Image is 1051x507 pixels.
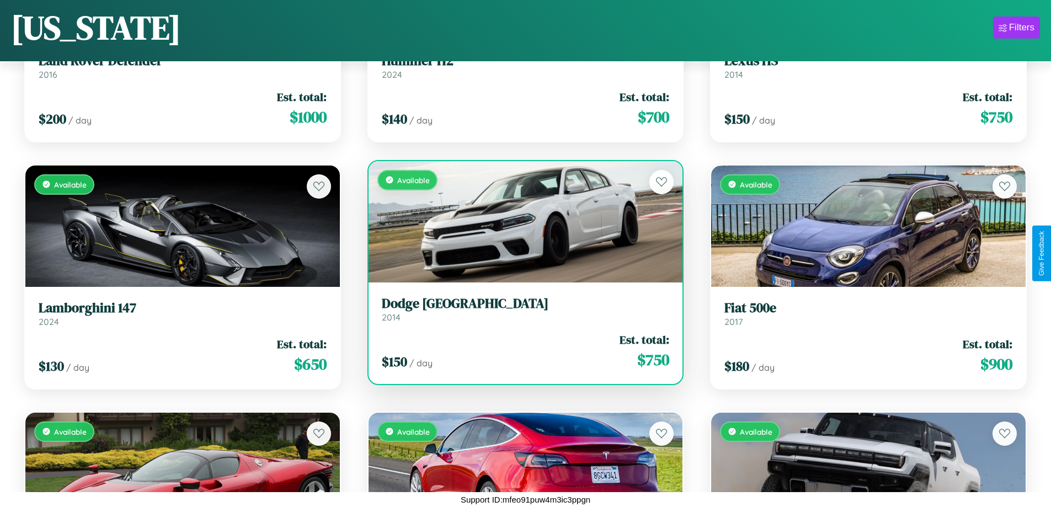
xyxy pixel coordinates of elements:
span: $ 750 [980,106,1012,128]
span: Est. total: [963,336,1012,352]
a: Lamborghini 1472024 [39,300,327,327]
h1: [US_STATE] [11,5,181,50]
span: / day [752,115,775,126]
span: 2024 [382,69,402,80]
span: / day [68,115,92,126]
span: 2024 [39,316,59,327]
span: Available [54,427,87,436]
span: $ 1000 [290,106,327,128]
span: $ 900 [980,353,1012,375]
span: Available [740,427,772,436]
span: Est. total: [620,89,669,105]
span: Available [54,180,87,189]
span: Available [740,180,772,189]
span: / day [66,362,89,373]
span: Est. total: [620,332,669,348]
a: Dodge [GEOGRAPHIC_DATA]2014 [382,296,670,323]
button: Filters [993,17,1040,39]
span: $ 150 [724,110,750,128]
h3: Hummer H2 [382,53,670,69]
span: 2017 [724,316,743,327]
span: 2014 [724,69,743,80]
h3: Dodge [GEOGRAPHIC_DATA] [382,296,670,312]
span: $ 200 [39,110,66,128]
span: 2016 [39,69,57,80]
a: Fiat 500e2017 [724,300,1012,327]
h3: Fiat 500e [724,300,1012,316]
span: Est. total: [963,89,1012,105]
span: $ 150 [382,353,407,371]
a: Land Rover Defender2016 [39,53,327,80]
h3: Land Rover Defender [39,53,327,69]
span: $ 130 [39,357,64,375]
span: / day [751,362,775,373]
div: Give Feedback [1038,231,1045,276]
span: $ 750 [637,349,669,371]
p: Support ID: mfeo91puw4m3ic3ppgn [461,492,590,507]
span: $ 180 [724,357,749,375]
span: $ 700 [638,106,669,128]
span: Available [397,427,430,436]
span: Est. total: [277,89,327,105]
a: Hummer H22024 [382,53,670,80]
a: Lexus HS2014 [724,53,1012,80]
span: 2014 [382,312,401,323]
span: Est. total: [277,336,327,352]
span: Available [397,175,430,185]
span: $ 140 [382,110,407,128]
span: / day [409,357,433,369]
h3: Lexus HS [724,53,1012,69]
div: Filters [1009,22,1034,33]
span: $ 650 [294,353,327,375]
h3: Lamborghini 147 [39,300,327,316]
span: / day [409,115,433,126]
